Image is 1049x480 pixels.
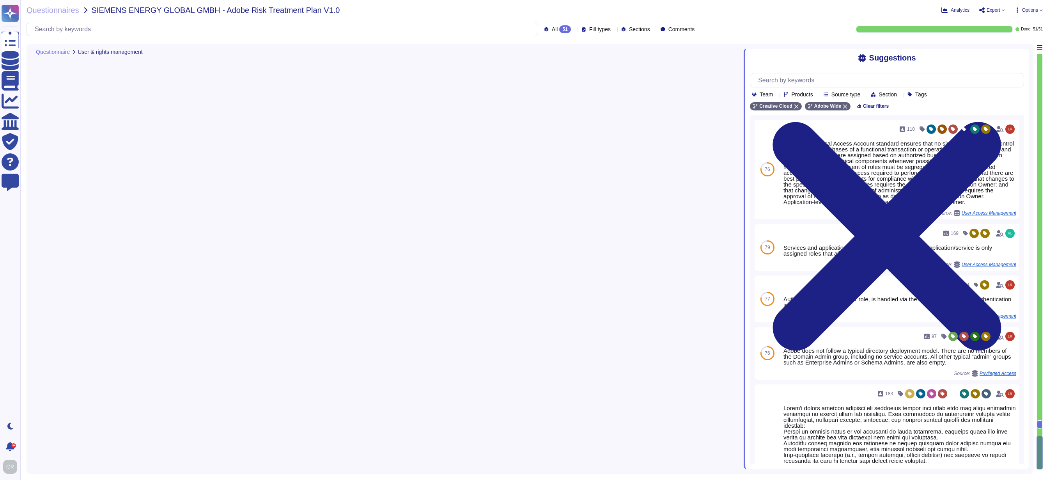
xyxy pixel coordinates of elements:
span: Analytics [951,8,969,12]
div: 51 [559,25,571,33]
span: 76 [765,167,770,172]
input: Search by keywords [31,22,538,36]
span: SIEMENS ENERGY GLOBAL GMBH - Adobe Risk Treatment Plan V1.0 [92,6,340,14]
input: Search by keywords [754,73,1024,87]
span: User & rights management [78,49,143,55]
span: Done: [1021,27,1031,31]
img: user [1005,389,1015,398]
span: Sections [629,27,650,32]
span: Fill types [589,27,611,32]
span: 76 [765,351,770,356]
span: Comments [668,27,695,32]
span: 79 [765,245,770,250]
span: Export [987,8,1000,12]
div: 9+ [11,443,16,448]
img: user [1005,332,1015,341]
img: user [1005,229,1015,238]
button: Analytics [941,7,969,13]
span: Questionnaire [36,49,70,55]
span: Options [1022,8,1038,12]
span: 51 / 51 [1033,27,1043,31]
span: Questionnaires [27,6,79,14]
img: user [1005,124,1015,134]
button: user [2,458,23,475]
span: All [552,27,558,32]
img: user [3,460,17,474]
img: user [1005,280,1015,290]
span: 77 [765,297,770,301]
